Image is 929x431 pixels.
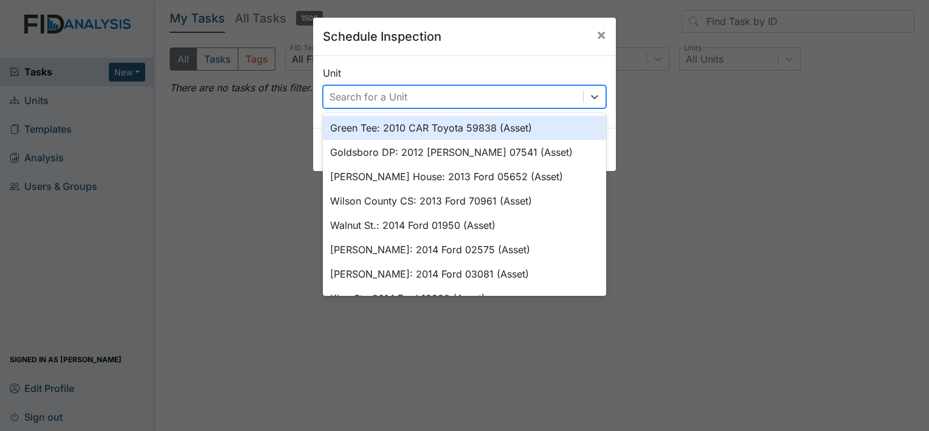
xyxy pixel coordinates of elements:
[587,18,616,52] button: Close
[323,27,441,46] h5: Schedule Inspection
[330,89,407,104] div: Search for a Unit
[323,213,606,237] div: Walnut St.: 2014 Ford 01950 (Asset)
[323,237,606,262] div: [PERSON_NAME]: 2014 Ford 02575 (Asset)
[323,140,606,164] div: Goldsboro DP: 2012 [PERSON_NAME] 07541 (Asset)
[596,26,606,43] span: ×
[323,116,606,140] div: Green Tee: 2010 CAR Toyota 59838 (Asset)
[323,189,606,213] div: Wilson County CS: 2013 Ford 70961 (Asset)
[323,262,606,286] div: [PERSON_NAME]: 2014 Ford 03081 (Asset)
[323,164,606,189] div: [PERSON_NAME] House: 2013 Ford 05652 (Asset)
[323,286,606,310] div: King St.: 2014 Ford 13332 (Asset)
[323,66,341,80] label: Unit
